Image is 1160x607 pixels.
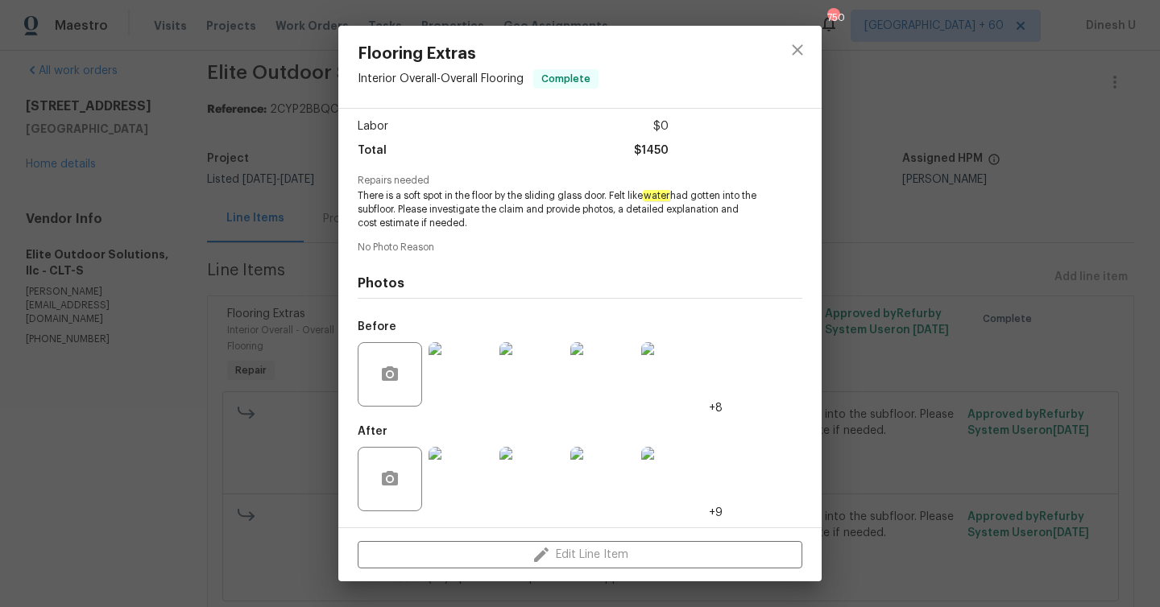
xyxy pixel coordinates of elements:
[778,31,817,69] button: close
[358,115,388,138] span: Labor
[358,73,524,85] span: Interior Overall - Overall Flooring
[709,400,723,416] span: +8
[358,426,387,437] h5: After
[643,190,670,201] em: water
[358,139,387,163] span: Total
[358,242,802,253] span: No Photo Reason
[358,321,396,332] h5: Before
[535,71,597,87] span: Complete
[358,189,758,229] span: There is a soft spot in the floor by the sliding glass door. Felt like had gotten into the subflo...
[358,45,599,63] span: Flooring Extras
[358,175,802,186] span: Repairs needed
[827,10,839,26] div: 750
[634,139,669,163] span: $1450
[653,115,669,138] span: $0
[358,275,802,291] h4: Photos
[709,505,723,521] span: +9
